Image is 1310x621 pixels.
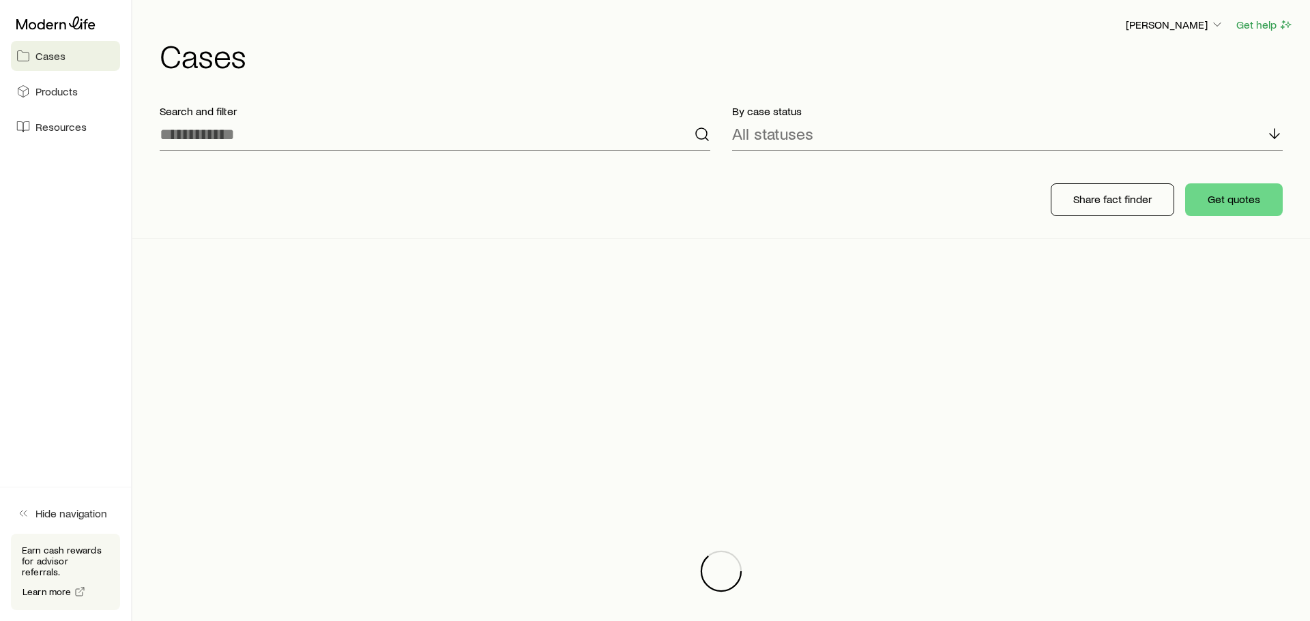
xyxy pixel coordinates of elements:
button: Hide navigation [11,498,120,528]
button: Get help [1236,17,1294,33]
button: Share fact finder [1051,183,1174,216]
p: Search and filter [160,104,710,118]
a: Resources [11,112,120,142]
button: [PERSON_NAME] [1125,17,1225,33]
span: Cases [35,49,65,63]
h1: Cases [160,39,1294,72]
a: Cases [11,41,120,71]
button: Get quotes [1185,183,1283,216]
div: Earn cash rewards for advisor referrals.Learn more [11,534,120,610]
span: Products [35,85,78,98]
p: [PERSON_NAME] [1126,18,1224,31]
p: Share fact finder [1073,192,1152,206]
p: By case status [732,104,1283,118]
a: Products [11,76,120,106]
span: Hide navigation [35,506,107,520]
span: Resources [35,120,87,134]
p: All statuses [732,124,813,143]
p: Earn cash rewards for advisor referrals. [22,545,109,577]
span: Learn more [23,587,72,596]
